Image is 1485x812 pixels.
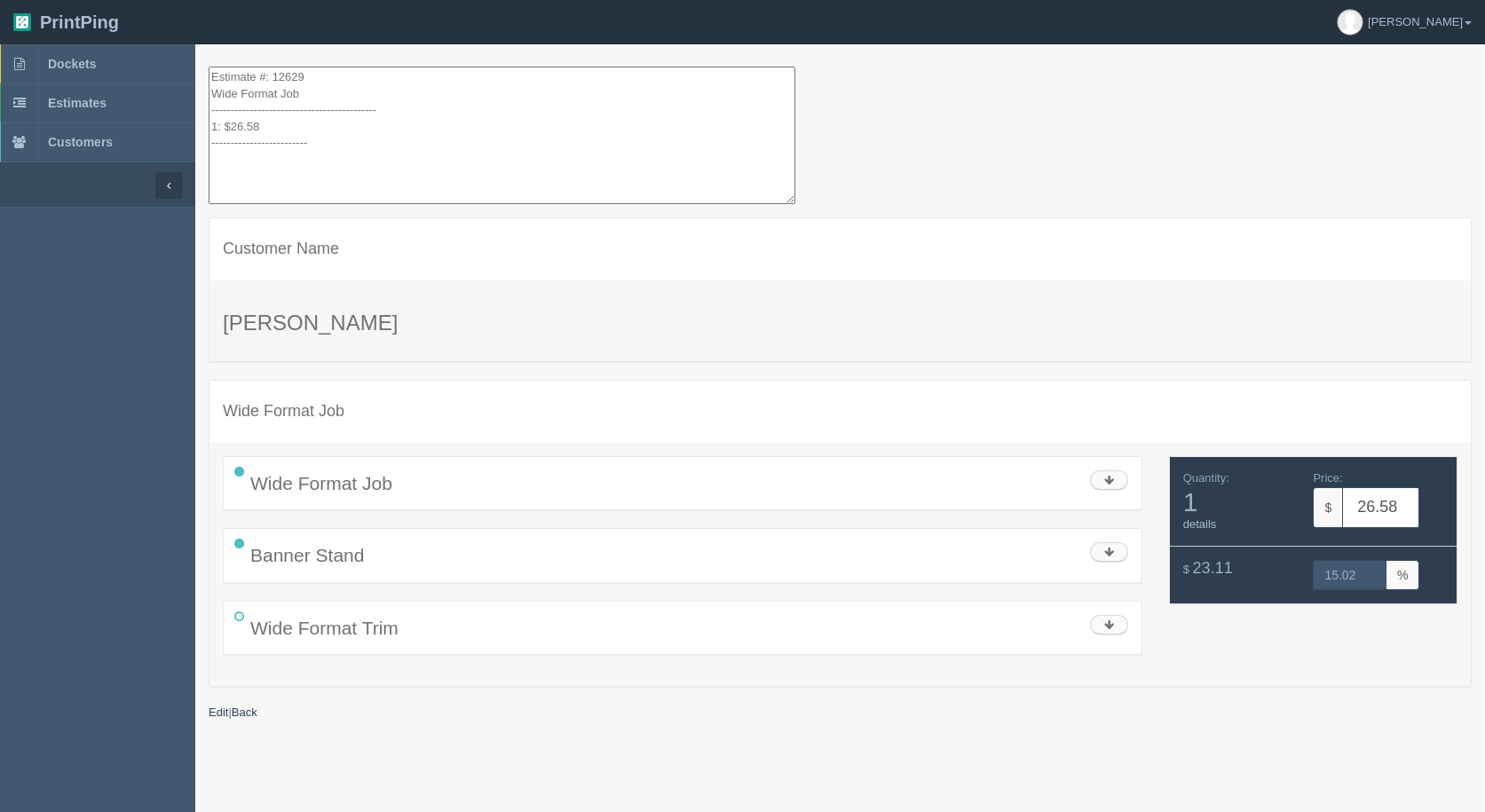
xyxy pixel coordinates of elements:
[1183,487,1300,516] span: 1
[223,240,1457,258] h4: Customer Name
[209,67,795,204] textarea: Estimate #: 12629 Wide Format Job ------------------------------------------- 1: $26.58 ---------...
[1313,471,1342,485] span: Price:
[1386,560,1419,590] span: %
[195,44,1485,735] section: |
[250,473,392,493] span: Wide Format Job
[1313,487,1342,528] span: $
[48,57,96,71] span: Dockets
[250,545,364,565] span: Banner Stand
[1338,10,1363,35] img: avatar_default-7531ab5dedf162e01f1e0bb0964e6a185e93c5c22dfe317fb01d7f8cd2b1632c.jpg
[209,706,228,719] a: Edit
[1183,471,1229,485] span: Quantity:
[1183,563,1189,576] span: $
[1183,517,1217,531] a: details
[48,96,107,110] span: Estimates
[223,311,1457,335] h3: [PERSON_NAME]
[13,13,31,31] img: logo-3e63b451c926e2ac314895c53de4908e5d424f24456219fb08d385ab2e579770.png
[223,403,1457,421] h4: Wide Format Job
[48,135,113,149] span: Customers
[232,706,257,719] a: Back
[1193,559,1233,577] span: 23.11
[250,618,399,638] span: Wide Format Trim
